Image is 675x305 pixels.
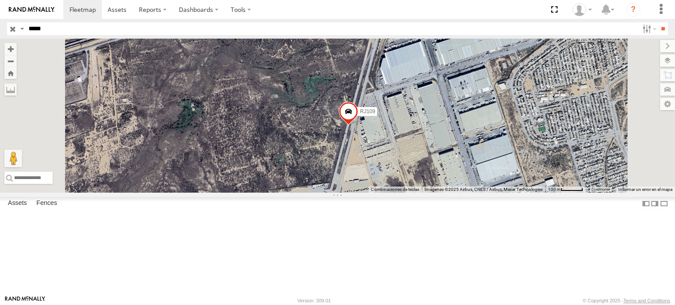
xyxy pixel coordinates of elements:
label: Dock Summary Table to the Left [642,197,650,210]
button: Arrastra el hombrecito naranja al mapa para abrir Street View [4,150,22,167]
span: RJ109 [360,108,375,115]
button: Zoom out [4,55,17,67]
label: Dock Summary Table to the Right [650,197,659,210]
a: Visit our Website [5,296,45,305]
a: Informar un error en el mapa [618,187,672,192]
a: Terms and Conditions [624,298,670,303]
label: Search Query [18,22,25,35]
div: © Copyright 2025 - [583,298,670,303]
i: ? [626,3,640,17]
label: Search Filter Options [639,22,658,35]
button: Combinaciones de teclas [371,187,419,193]
span: 100 m [548,187,561,192]
label: Measure [4,83,17,96]
a: Condiciones (se abre en una nueva pestaña) [592,188,610,191]
label: Hide Summary Table [660,197,668,210]
div: Edgar Vargas [570,3,595,16]
button: Zoom in [4,43,17,55]
button: Zoom Home [4,67,17,79]
label: Assets [4,197,31,210]
label: Fences [32,197,62,210]
span: Imágenes ©2025 Airbus, CNES / Airbus, Maxar Technologies [425,187,543,192]
button: Escala del mapa: 100 m por 47 píxeles [545,187,586,193]
img: rand-logo.svg [9,7,54,13]
div: Version: 309.01 [298,298,331,303]
label: Map Settings [660,98,675,110]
